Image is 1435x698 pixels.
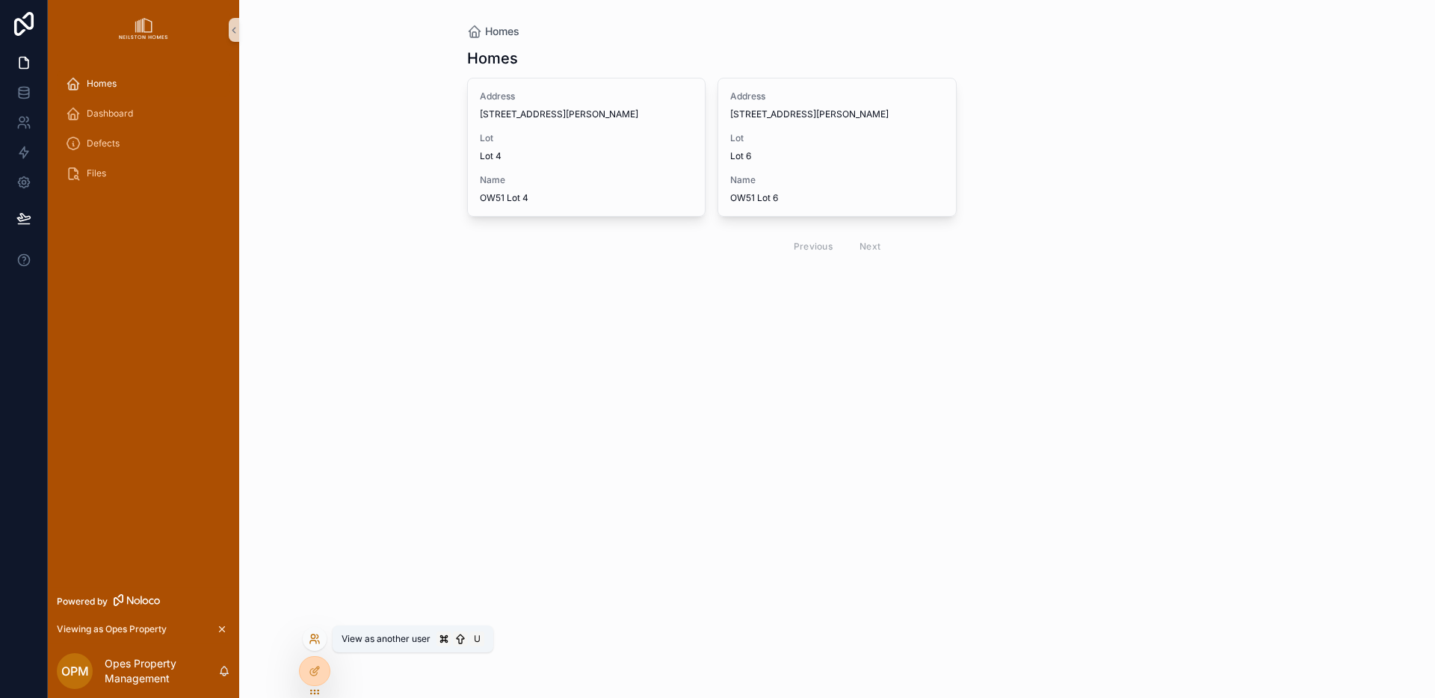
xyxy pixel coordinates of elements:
[480,108,694,120] span: [STREET_ADDRESS][PERSON_NAME]
[87,138,120,149] span: Defects
[480,132,694,144] span: Lot
[480,150,694,162] span: Lot 4
[57,596,108,608] span: Powered by
[480,174,694,186] span: Name
[57,130,230,157] a: Defects
[119,18,167,42] img: App logo
[61,662,89,680] span: OPM
[730,174,944,186] span: Name
[480,192,694,204] span: OW51 Lot 4
[717,78,957,217] a: Address[STREET_ADDRESS][PERSON_NAME]LotLot 6NameOW51 Lot 6
[48,587,239,615] a: Powered by
[471,633,483,645] span: U
[48,60,239,206] div: scrollable content
[57,160,230,187] a: Files
[467,48,518,69] h1: Homes
[730,132,944,144] span: Lot
[730,150,944,162] span: Lot 6
[480,90,694,102] span: Address
[342,633,430,645] span: View as another user
[467,78,706,217] a: Address[STREET_ADDRESS][PERSON_NAME]LotLot 4NameOW51 Lot 4
[87,78,117,90] span: Homes
[57,100,230,127] a: Dashboard
[105,656,218,686] p: Opes Property Management
[87,167,106,179] span: Files
[730,108,944,120] span: [STREET_ADDRESS][PERSON_NAME]
[730,192,944,204] span: OW51 Lot 6
[730,90,944,102] span: Address
[57,70,230,97] a: Homes
[485,24,519,39] span: Homes
[87,108,133,120] span: Dashboard
[467,24,519,39] a: Homes
[57,623,167,635] span: Viewing as Opes Property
